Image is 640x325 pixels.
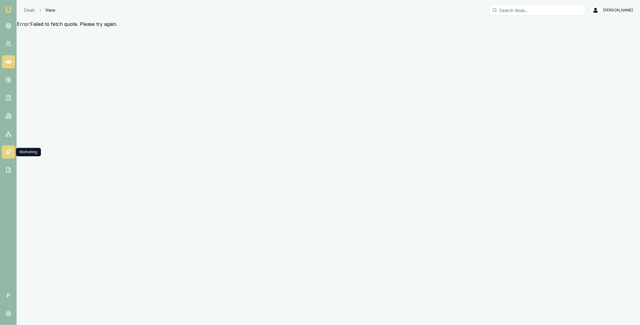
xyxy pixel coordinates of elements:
[16,148,41,156] div: Marketing
[24,7,35,13] a: Deals
[603,8,633,13] span: [PERSON_NAME]
[45,7,55,13] span: View
[489,5,585,16] input: Search deals
[17,20,640,28] div: Error: Failed to fetch quote. Please try again.
[2,289,15,302] span: P
[24,7,55,13] nav: breadcrumb
[5,6,12,13] img: emu-icon-u.png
